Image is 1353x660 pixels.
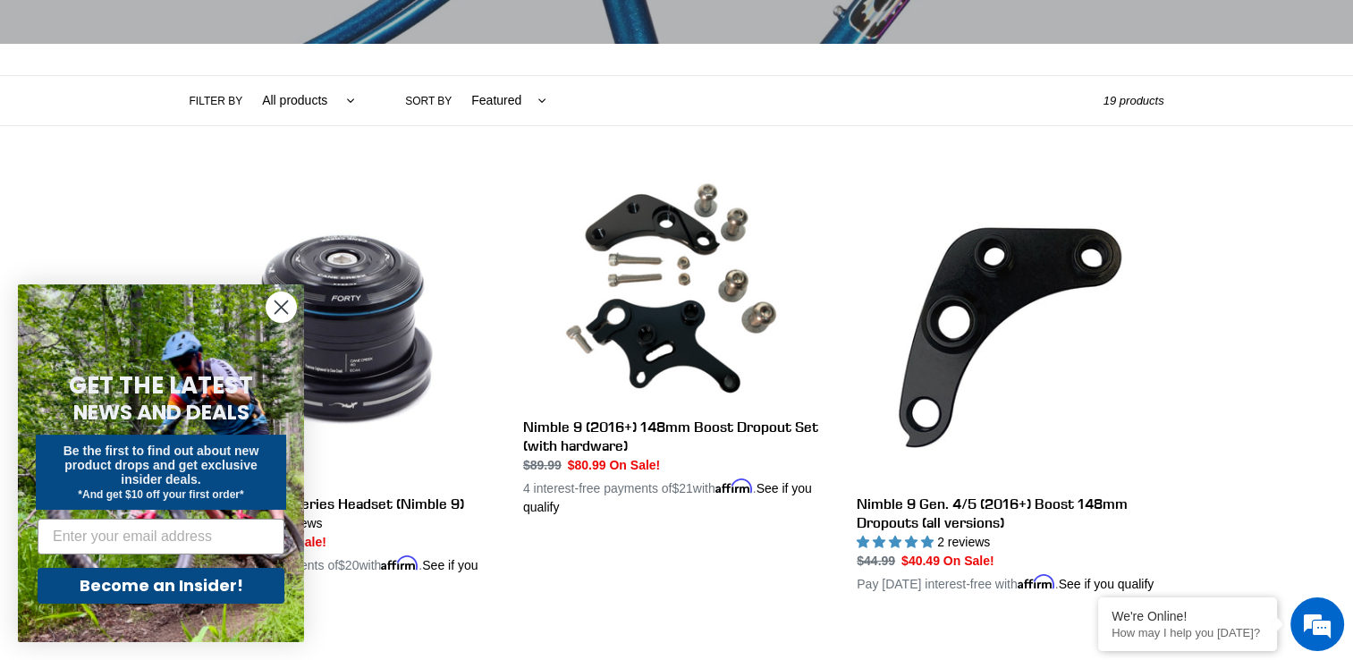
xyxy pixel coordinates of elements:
[1104,94,1164,107] span: 19 products
[190,93,243,109] label: Filter by
[73,398,249,427] span: NEWS AND DEALS
[1112,626,1264,639] p: How may I help you today?
[38,519,284,554] input: Enter your email address
[266,292,297,323] button: Close dialog
[63,444,259,487] span: Be the first to find out about new product drops and get exclusive insider deals.
[1112,609,1264,623] div: We're Online!
[69,369,253,402] span: GET THE LATEST
[38,568,284,604] button: Become an Insider!
[405,93,452,109] label: Sort by
[78,488,243,501] span: *And get $10 off your first order*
